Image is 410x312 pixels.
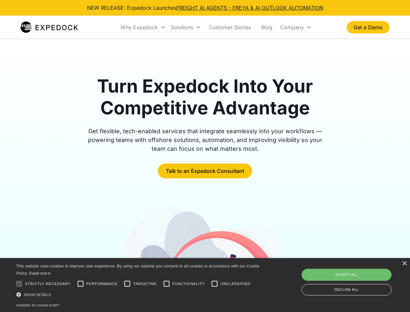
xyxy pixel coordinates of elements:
[20,21,78,34] a: home
[204,16,256,38] a: Customer Stories
[220,281,250,287] span: Unclassified
[168,16,204,38] div: Solutions
[25,281,71,287] span: Strictly necessary
[16,291,262,298] div: Show details
[302,242,410,312] iframe: Chat Widget
[278,16,314,38] div: Company
[118,16,168,38] div: Why Expedock
[16,264,259,276] span: This website uses cookies to improve user experience. By using our website you consent to all coo...
[81,75,330,119] h1: Turn Expedock Into Your Competitive Advantage
[280,24,304,31] div: Company
[158,163,252,178] a: Talk to an Expedock Consultant
[29,271,50,276] a: Read more
[133,281,156,287] span: Targeting
[176,5,323,11] a: FREIGHT AI AGENTS - FREYA & AI OUTLOOK AUTOMATION
[120,24,158,31] div: Why Expedock
[86,281,118,287] span: Performance
[16,304,60,307] a: Powered by cookie-script
[256,16,278,38] a: Blog
[20,21,78,34] img: Expedock Logo
[347,21,390,33] a: Get a Demo
[24,293,51,297] span: Show details
[171,24,193,31] div: Solutions
[172,281,205,287] span: Functionality
[87,4,323,12] div: NEW RELEASE: Expedock Launches
[81,127,330,153] div: Get flexible, tech-enabled services that integrate seamlessly into your workflows — powering team...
